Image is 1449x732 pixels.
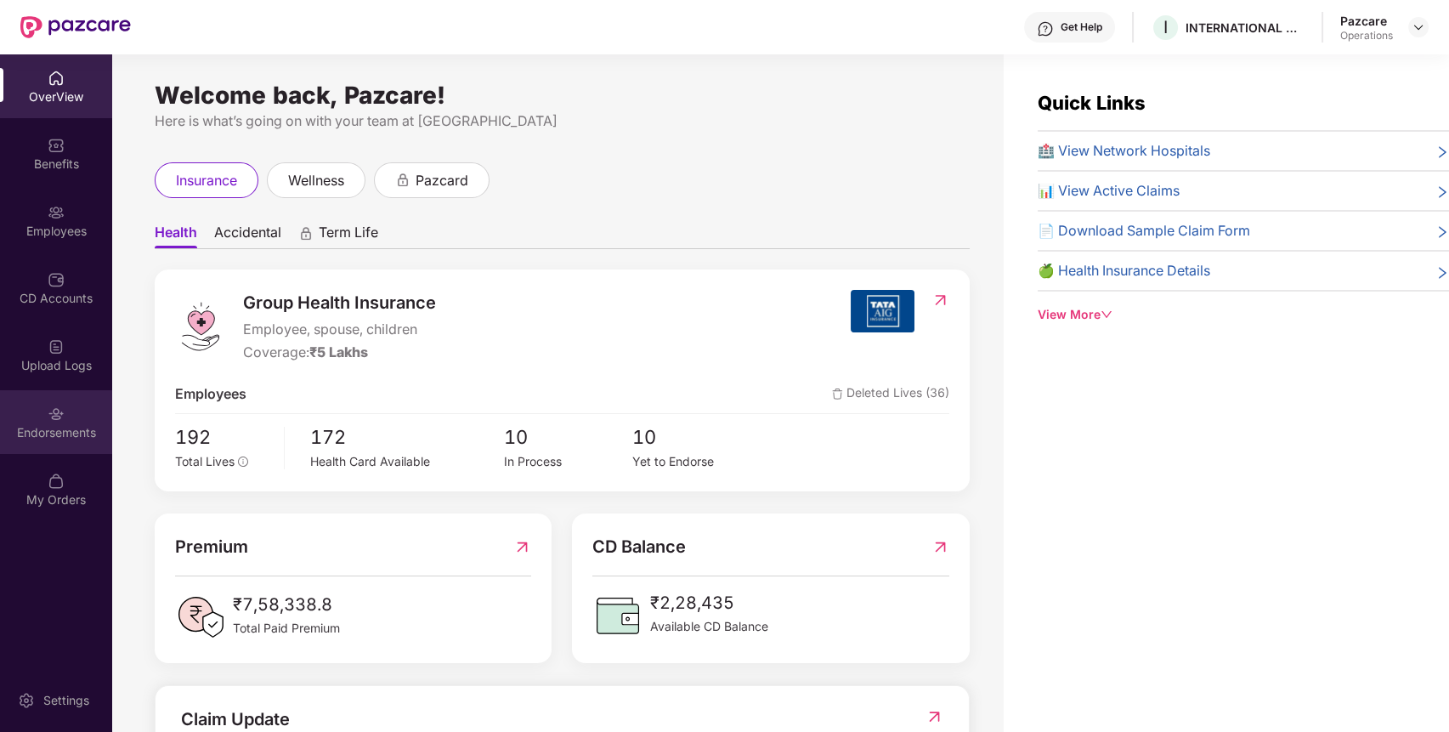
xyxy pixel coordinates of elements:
[592,590,643,641] img: CDBalanceIcon
[288,170,344,191] span: wellness
[243,342,436,363] div: Coverage:
[214,224,281,248] span: Accidental
[233,619,340,638] span: Total Paid Premium
[238,457,248,467] span: info-circle
[1435,264,1449,281] span: right
[243,319,436,340] span: Employee, spouse, children
[48,473,65,490] img: svg+xml;base64,PHN2ZyBpZD0iTXlfT3JkZXJzIiBkYXRhLW5hbWU9Ik15IE9yZGVycyIgeG1sbnM9Imh0dHA6Ly93d3cudz...
[176,170,237,191] span: insurance
[175,301,226,352] img: logo
[310,452,504,471] div: Health Card Available
[931,534,949,560] img: RedirectIcon
[1038,220,1250,241] span: 📄 Download Sample Claim Form
[48,271,65,288] img: svg+xml;base64,PHN2ZyBpZD0iQ0RfQWNjb3VudHMiIGRhdGEtbmFtZT0iQ0QgQWNjb3VudHMiIHhtbG5zPSJodHRwOi8vd3...
[20,16,131,38] img: New Pazcare Logo
[1038,92,1146,114] span: Quick Links
[925,708,943,725] img: RedirectIcon
[1037,20,1054,37] img: svg+xml;base64,PHN2ZyBpZD0iSGVscC0zMngzMiIgeG1sbnM9Imh0dHA6Ly93d3cudzMub3JnLzIwMDAvc3ZnIiB3aWR0aD...
[309,343,368,360] span: ₹5 Lakhs
[1038,140,1210,162] span: 🏥 View Network Hospitals
[931,292,949,309] img: RedirectIcon
[1038,180,1180,201] span: 📊 View Active Claims
[175,454,235,468] span: Total Lives
[155,224,197,248] span: Health
[1340,13,1393,29] div: Pazcare
[1101,309,1112,321] span: down
[233,592,340,618] span: ₹7,58,338.8
[175,383,246,405] span: Employees
[650,617,768,636] span: Available CD Balance
[1038,260,1210,281] span: 🍏 Health Insurance Details
[48,137,65,154] img: svg+xml;base64,PHN2ZyBpZD0iQmVuZWZpdHMiIHhtbG5zPSJodHRwOi8vd3d3LnczLm9yZy8yMDAwL3N2ZyIgd2lkdGg9Ij...
[851,290,914,332] img: insurerIcon
[298,225,314,241] div: animation
[513,534,531,560] img: RedirectIcon
[832,383,949,405] span: Deleted Lives (36)
[319,224,378,248] span: Term Life
[1435,224,1449,241] span: right
[503,423,632,452] span: 10
[1061,20,1102,34] div: Get Help
[175,534,248,560] span: Premium
[310,423,504,452] span: 172
[48,406,65,423] img: svg+xml;base64,PHN2ZyBpZD0iRW5kb3JzZW1lbnRzIiB4bWxucz0iaHR0cDovL3d3dy53My5vcmcvMjAwMC9zdmciIHdpZH...
[1340,29,1393,43] div: Operations
[48,338,65,355] img: svg+xml;base64,PHN2ZyBpZD0iVXBsb2FkX0xvZ3MiIGRhdGEtbmFtZT0iVXBsb2FkIExvZ3MiIHhtbG5zPSJodHRwOi8vd3...
[155,88,970,102] div: Welcome back, Pazcare!
[416,170,468,191] span: pazcard
[155,111,970,132] div: Here is what’s going on with your team at [GEOGRAPHIC_DATA]
[175,423,272,452] span: 192
[48,70,65,87] img: svg+xml;base64,PHN2ZyBpZD0iSG9tZSIgeG1sbnM9Imh0dHA6Ly93d3cudzMub3JnLzIwMDAvc3ZnIiB3aWR0aD0iMjAiIG...
[18,692,35,709] img: svg+xml;base64,PHN2ZyBpZD0iU2V0dGluZy0yMHgyMCIgeG1sbnM9Imh0dHA6Ly93d3cudzMub3JnLzIwMDAvc3ZnIiB3aW...
[1186,20,1305,36] div: INTERNATIONAL ASSET RECONSTRUCTION COMPANY PRIVATE LIMITED
[650,590,768,616] span: ₹2,28,435
[1038,305,1449,324] div: View More
[503,452,632,471] div: In Process
[632,452,761,471] div: Yet to Endorse
[1435,184,1449,201] span: right
[592,534,686,560] span: CD Balance
[1412,20,1425,34] img: svg+xml;base64,PHN2ZyBpZD0iRHJvcGRvd24tMzJ4MzIiIHhtbG5zPSJodHRwOi8vd3d3LnczLm9yZy8yMDAwL3N2ZyIgd2...
[395,172,410,187] div: animation
[1435,144,1449,162] span: right
[1163,17,1168,37] span: I
[175,592,226,643] img: PaidPremiumIcon
[632,423,761,452] span: 10
[243,290,436,316] span: Group Health Insurance
[48,204,65,221] img: svg+xml;base64,PHN2ZyBpZD0iRW1wbG95ZWVzIiB4bWxucz0iaHR0cDovL3d3dy53My5vcmcvMjAwMC9zdmciIHdpZHRoPS...
[38,692,94,709] div: Settings
[832,389,843,400] img: deleteIcon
